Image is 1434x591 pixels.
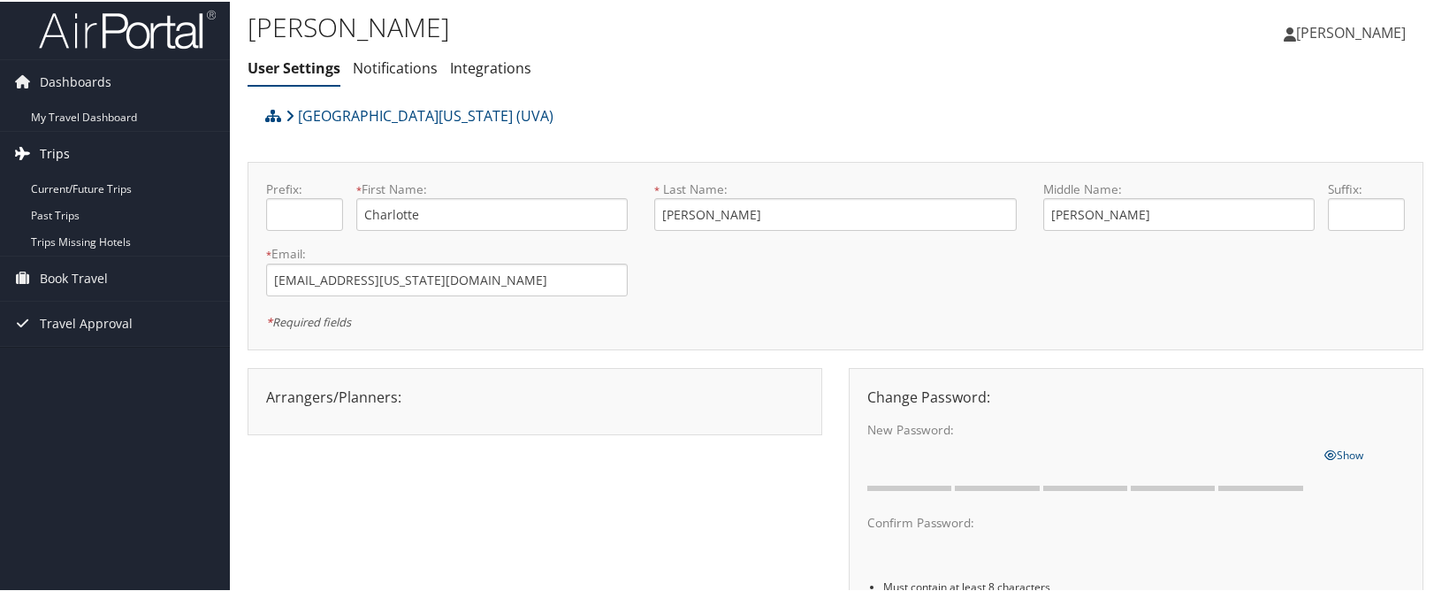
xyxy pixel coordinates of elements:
[266,179,343,196] label: Prefix:
[654,179,1016,196] label: Last Name:
[1296,21,1406,41] span: [PERSON_NAME]
[266,243,628,261] label: Email:
[266,312,351,328] em: Required fields
[1043,179,1315,196] label: Middle Name:
[40,130,70,174] span: Trips
[39,7,216,49] img: airportal-logo.png
[40,58,111,103] span: Dashboards
[1328,179,1405,196] label: Suffix:
[248,7,1032,44] h1: [PERSON_NAME]
[40,300,133,344] span: Travel Approval
[1324,446,1363,461] span: Show
[286,96,553,132] a: [GEOGRAPHIC_DATA][US_STATE] (UVA)
[1284,4,1423,58] a: [PERSON_NAME]
[867,512,1311,530] label: Confirm Password:
[353,57,438,76] a: Notifications
[248,57,340,76] a: User Settings
[867,419,1311,437] label: New Password:
[450,57,531,76] a: Integrations
[40,255,108,299] span: Book Travel
[253,385,817,406] div: Arrangers/Planners:
[1324,442,1363,462] a: Show
[854,385,1418,406] div: Change Password:
[356,179,628,196] label: First Name:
